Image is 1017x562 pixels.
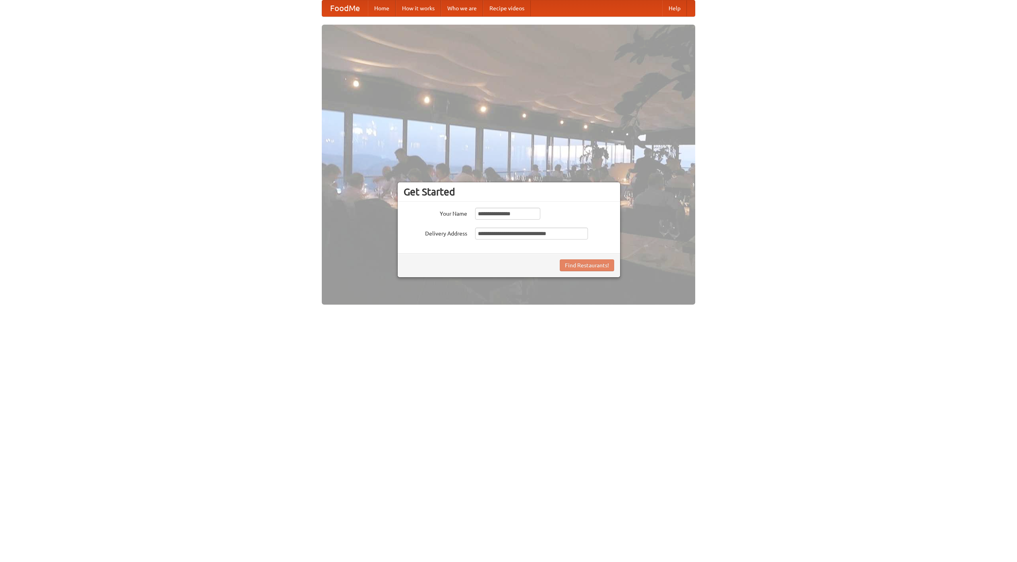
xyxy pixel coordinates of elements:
label: Your Name [404,208,467,218]
a: FoodMe [322,0,368,16]
a: Recipe videos [483,0,531,16]
a: How it works [396,0,441,16]
a: Who we are [441,0,483,16]
a: Help [662,0,687,16]
button: Find Restaurants! [560,259,614,271]
label: Delivery Address [404,228,467,238]
h3: Get Started [404,186,614,198]
a: Home [368,0,396,16]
